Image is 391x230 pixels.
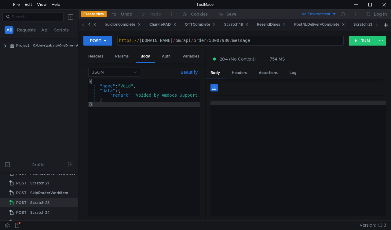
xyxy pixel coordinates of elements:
div: Drafts [31,161,44,168]
input: Search... [12,13,60,20]
div: Redo [150,10,161,18]
button: Scripts [52,26,71,34]
div: OTTComplete [185,21,216,28]
div: Params [110,51,133,62]
div: Scratch 25 [30,218,49,227]
button: POST [83,36,112,46]
div: Headers [227,67,252,79]
button: Api [39,26,50,34]
span: Version: 1.3.3 [360,221,386,230]
div: Assertions [254,67,283,79]
div: SkipRouterWorkItem [30,188,68,198]
div: Log [285,67,301,79]
div: Scratch 21 [353,21,378,28]
div: Save [226,12,236,16]
button: RUN [349,36,376,46]
div: Project [16,41,29,50]
div: No Environment [301,11,331,17]
div: Cookies [191,10,208,18]
span: POST [16,198,27,207]
span: POST [16,218,27,227]
button: Undo [107,9,137,19]
div: Scratch 21 [30,179,49,188]
div: ResendDmes [257,21,286,28]
div: C:\Users\salvatoi\OneDrive - AMDOCS\Backup Folders\Documents\testmace\Project [33,41,157,50]
div: Auth [157,51,175,62]
div: Headers [83,51,108,62]
button: Requests [15,26,38,34]
div: ChangePAD [149,21,176,28]
div: guidioncomplete [105,21,141,28]
div: Variables [177,51,204,62]
div: Log In [374,10,387,18]
div: Scratch 23 [30,198,49,207]
div: PostNLDeliveryComplete [294,21,345,28]
span: POST [16,188,27,198]
div: Scratch 24 [30,208,50,217]
div: Scratch 18 [224,21,248,28]
button: Redo [137,9,165,19]
div: POST [90,37,101,44]
div: Undo [121,10,132,18]
span: 204 (No Content) [220,56,256,62]
div: 754 MS [270,56,285,62]
button: No Environment [294,9,337,19]
div: Body [136,51,155,63]
div: Body [206,67,225,79]
span: POST [16,179,27,188]
span: POST [16,208,27,217]
button: All [5,26,13,34]
button: Create New [81,11,107,17]
button: Beautify [178,69,200,76]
